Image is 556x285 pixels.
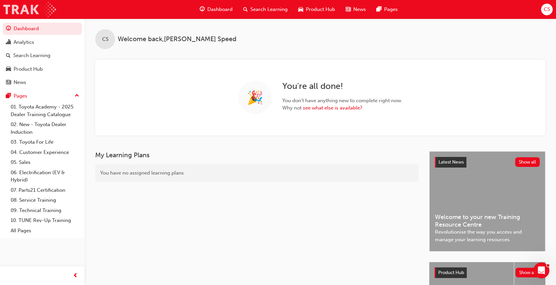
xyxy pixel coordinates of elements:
span: CS [544,6,550,13]
div: Pages [14,92,27,100]
a: Latest NewsShow allWelcome to your new Training Resource CentreRevolutionise the way you access a... [429,151,545,251]
button: Pages [3,90,82,102]
div: You have no assigned learning plans [95,164,419,182]
a: All Pages [8,226,82,236]
a: 02. New - Toyota Dealer Induction [8,119,82,137]
h3: My Learning Plans [95,151,419,159]
span: guage-icon [6,26,11,32]
span: car-icon [6,66,11,72]
a: pages-iconPages [371,3,403,16]
span: news-icon [346,5,351,14]
a: 09. Technical Training [8,205,82,216]
a: Analytics [3,36,82,48]
span: guage-icon [200,5,205,14]
button: DashboardAnalyticsSearch LearningProduct HubNews [3,21,82,90]
span: car-icon [298,5,303,14]
a: news-iconNews [340,3,371,16]
a: Latest NewsShow all [435,157,540,168]
a: 10. TUNE Rev-Up Training [8,215,82,226]
span: chart-icon [6,39,11,45]
img: Trak [3,2,56,17]
a: car-iconProduct Hub [293,3,340,16]
span: news-icon [6,80,11,86]
span: pages-icon [377,5,382,14]
a: Product Hub [3,63,82,75]
button: CS [541,4,553,15]
a: see what else is available? [303,105,362,111]
a: 03. Toyota For Life [8,137,82,147]
span: Welcome back , [PERSON_NAME] Speed [118,36,237,43]
span: You don't have anything new to complete right now. [282,97,402,105]
a: Search Learning [3,49,82,62]
a: News [3,76,82,89]
div: Search Learning [13,52,50,59]
span: prev-icon [73,272,78,280]
a: 01. Toyota Academy - 2025 Dealer Training Catalogue [8,102,82,119]
iframe: Intercom live chat [533,262,549,278]
span: Revolutionise the way you access and manage your learning resources. [435,228,540,243]
span: Why not [282,104,402,112]
a: guage-iconDashboard [194,3,238,16]
a: 07. Parts21 Certification [8,185,82,195]
a: Product HubShow all [435,267,540,278]
button: Show all [516,268,540,277]
span: 🎉 [247,94,263,102]
span: Latest News [439,159,464,165]
a: 05. Sales [8,157,82,168]
div: Product Hub [14,65,43,73]
span: Welcome to your new Training Resource Centre [435,213,540,228]
span: Search Learning [250,6,288,13]
span: Product Hub [438,270,464,275]
a: 06. Electrification (EV & Hybrid) [8,168,82,185]
span: search-icon [6,53,11,59]
div: Analytics [14,38,34,46]
span: up-icon [75,92,79,100]
h2: You're all done! [282,81,402,92]
span: News [353,6,366,13]
span: pages-icon [6,93,11,99]
a: 08. Service Training [8,195,82,205]
span: CS [102,36,108,43]
span: search-icon [243,5,248,14]
div: News [14,79,26,86]
span: Dashboard [207,6,233,13]
a: 04. Customer Experience [8,147,82,158]
button: Show all [515,157,540,167]
span: Product Hub [306,6,335,13]
span: Pages [384,6,398,13]
a: Dashboard [3,23,82,35]
a: search-iconSearch Learning [238,3,293,16]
